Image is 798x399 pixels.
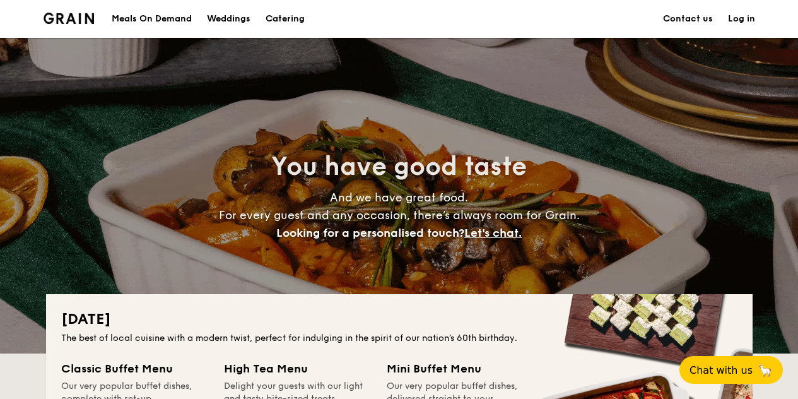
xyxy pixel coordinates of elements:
[61,332,737,345] div: The best of local cuisine with a modern twist, perfect for indulging in the spirit of our nation’...
[224,360,372,378] div: High Tea Menu
[689,364,753,376] span: Chat with us
[271,152,527,182] span: You have good taste
[679,356,783,384] button: Chat with us🦙
[387,360,534,378] div: Mini Buffet Menu
[464,226,522,240] span: Let's chat.
[219,191,580,240] span: And we have great food. For every guest and any occasion, there’s always room for Grain.
[758,363,773,378] span: 🦙
[276,226,464,240] span: Looking for a personalised touch?
[44,13,95,24] img: Grain
[44,13,95,24] a: Logotype
[61,360,209,378] div: Classic Buffet Menu
[61,309,737,330] h2: [DATE]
